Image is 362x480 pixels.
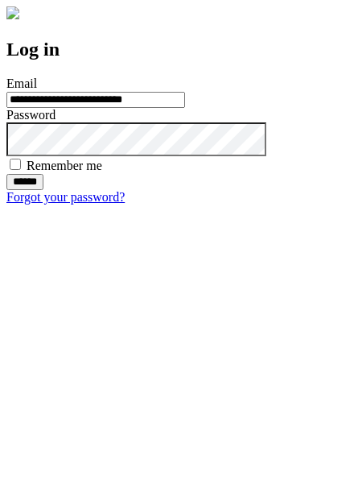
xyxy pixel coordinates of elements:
label: Password [6,108,56,122]
h2: Log in [6,39,356,60]
label: Email [6,77,37,90]
img: logo-4e3dc11c47720685a147b03b5a06dd966a58ff35d612b21f08c02c0306f2b779.png [6,6,19,19]
a: Forgot your password? [6,190,125,204]
label: Remember me [27,159,102,172]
